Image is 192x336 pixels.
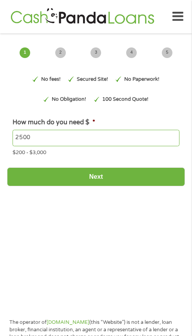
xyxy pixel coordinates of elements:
div: $200 - $3,000 [13,146,179,157]
span: 1 [20,47,30,58]
img: GetLoanNow Logo [9,7,156,26]
input: Next [7,167,185,187]
p: No fees! [41,76,61,83]
p: 100 Second Quote! [102,96,149,103]
p: No Obligation! [52,96,86,103]
span: 4 [126,47,137,58]
p: Secured Site! [77,76,108,83]
p: No Paperwork! [124,76,159,83]
a: [DOMAIN_NAME] [47,319,89,325]
span: 5 [162,47,172,58]
span: 3 [91,47,101,58]
label: How much do you need $ [13,118,95,127]
span: 2 [55,47,66,58]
